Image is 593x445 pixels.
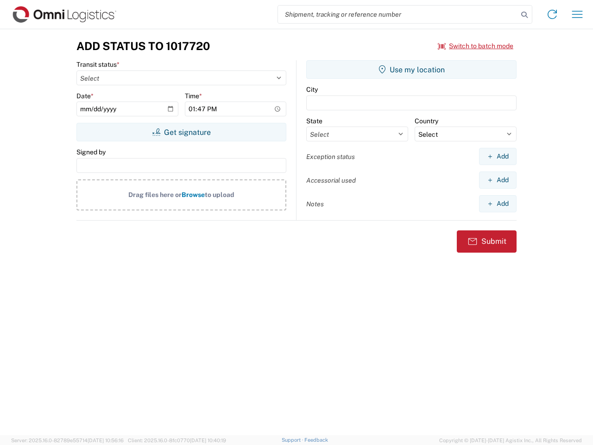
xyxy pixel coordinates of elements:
button: Add [479,195,517,212]
label: Exception status [306,153,355,161]
label: Date [76,92,94,100]
label: Notes [306,200,324,208]
button: Submit [457,230,517,253]
label: City [306,85,318,94]
span: Client: 2025.16.0-8fc0770 [128,438,226,443]
span: [DATE] 10:56:16 [88,438,124,443]
h3: Add Status to 1017720 [76,39,210,53]
span: [DATE] 10:40:19 [190,438,226,443]
input: Shipment, tracking or reference number [278,6,518,23]
a: Support [282,437,305,443]
label: Signed by [76,148,106,156]
span: Browse [182,191,205,198]
button: Use my location [306,60,517,79]
label: Accessorial used [306,176,356,184]
button: Add [479,172,517,189]
button: Add [479,148,517,165]
button: Switch to batch mode [438,38,513,54]
a: Feedback [304,437,328,443]
button: Get signature [76,123,286,141]
label: State [306,117,322,125]
label: Country [415,117,438,125]
span: Server: 2025.16.0-82789e55714 [11,438,124,443]
span: Copyright © [DATE]-[DATE] Agistix Inc., All Rights Reserved [439,436,582,445]
label: Transit status [76,60,120,69]
span: Drag files here or [128,191,182,198]
label: Time [185,92,202,100]
span: to upload [205,191,234,198]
